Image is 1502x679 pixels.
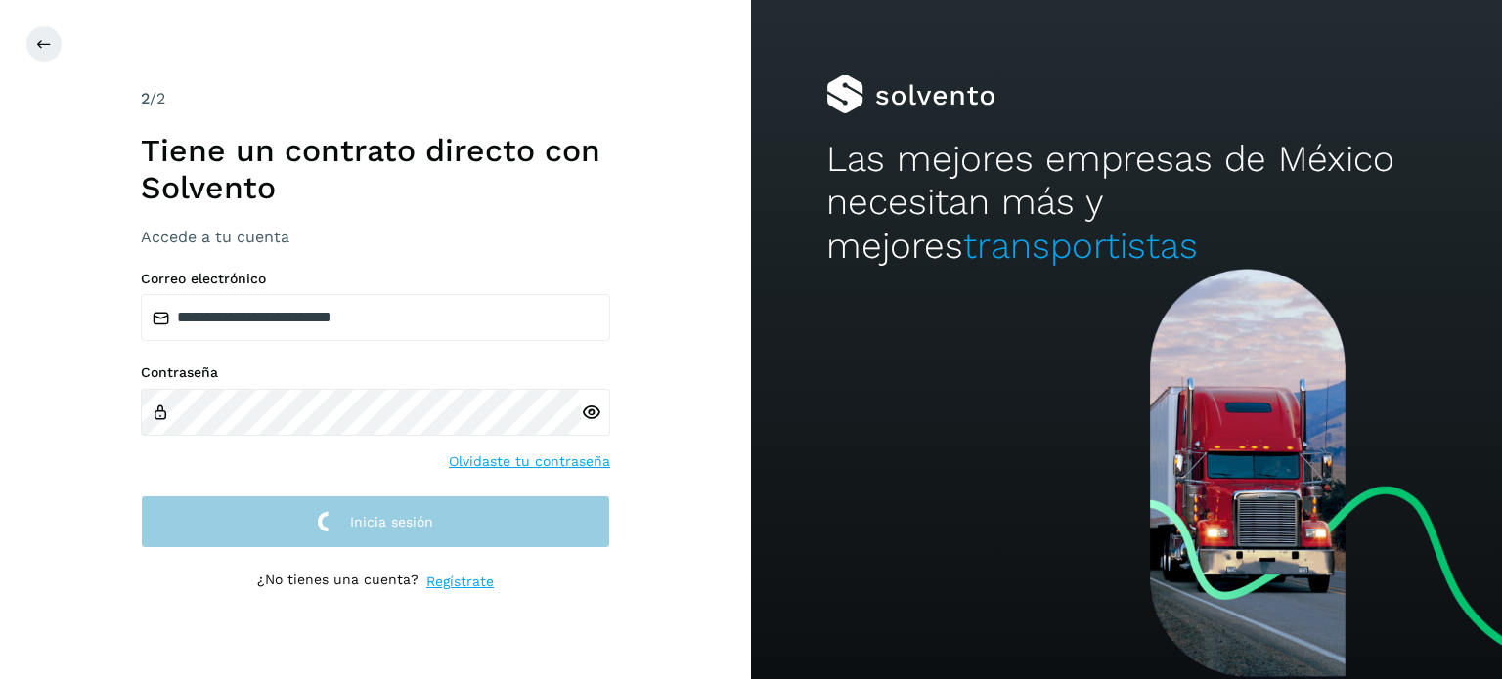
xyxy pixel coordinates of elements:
p: ¿No tienes una cuenta? [257,572,419,592]
label: Correo electrónico [141,271,610,287]
a: Regístrate [426,572,494,592]
div: /2 [141,87,610,110]
a: Olvidaste tu contraseña [449,451,610,472]
h3: Accede a tu cuenta [141,228,610,246]
h1: Tiene un contrato directo con Solvento [141,132,610,207]
button: Inicia sesión [141,495,610,549]
span: 2 [141,89,150,107]
span: transportistas [963,225,1198,267]
label: Contraseña [141,364,610,381]
span: Inicia sesión [350,515,433,529]
h2: Las mejores empresas de México necesitan más y mejores [826,138,1427,268]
